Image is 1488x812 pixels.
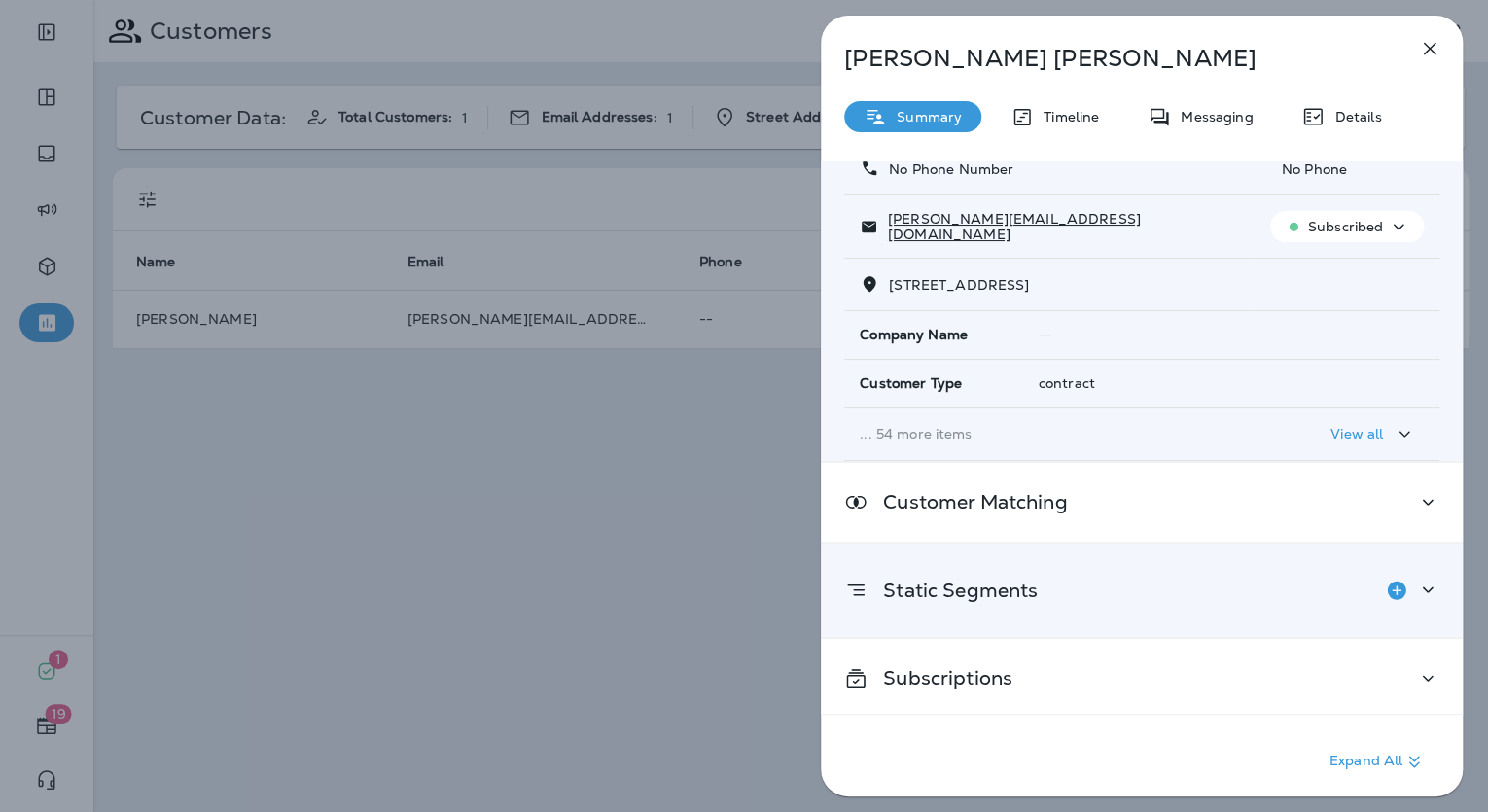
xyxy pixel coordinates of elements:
p: Static Segments [868,583,1038,598]
p: [PERSON_NAME][EMAIL_ADDRESS][DOMAIN_NAME] [878,211,1239,242]
span: [STREET_ADDRESS] [889,276,1029,294]
p: Expand All [1329,750,1426,773]
p: Details [1325,109,1381,124]
button: Add to Static Segment [1377,571,1416,610]
p: Timeline [1034,109,1099,124]
button: Expand All [1322,744,1434,779]
p: ... 54 more items [860,426,1239,441]
p: No Phone Number [879,161,1013,177]
button: Subscribed [1270,211,1424,242]
span: Company Name [860,327,968,343]
p: [PERSON_NAME] [PERSON_NAME] [844,45,1375,72]
p: Customer Matching [868,494,1067,510]
p: No Phone [1270,161,1424,177]
span: contract [1039,374,1095,392]
p: Subscriptions [868,670,1012,686]
p: Messaging [1171,109,1253,124]
button: View all [1323,416,1424,452]
p: View all [1330,426,1383,441]
span: -- [1039,326,1052,343]
span: Customer Type [860,375,962,392]
p: Subscribed [1308,219,1383,234]
p: Summary [887,109,962,124]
